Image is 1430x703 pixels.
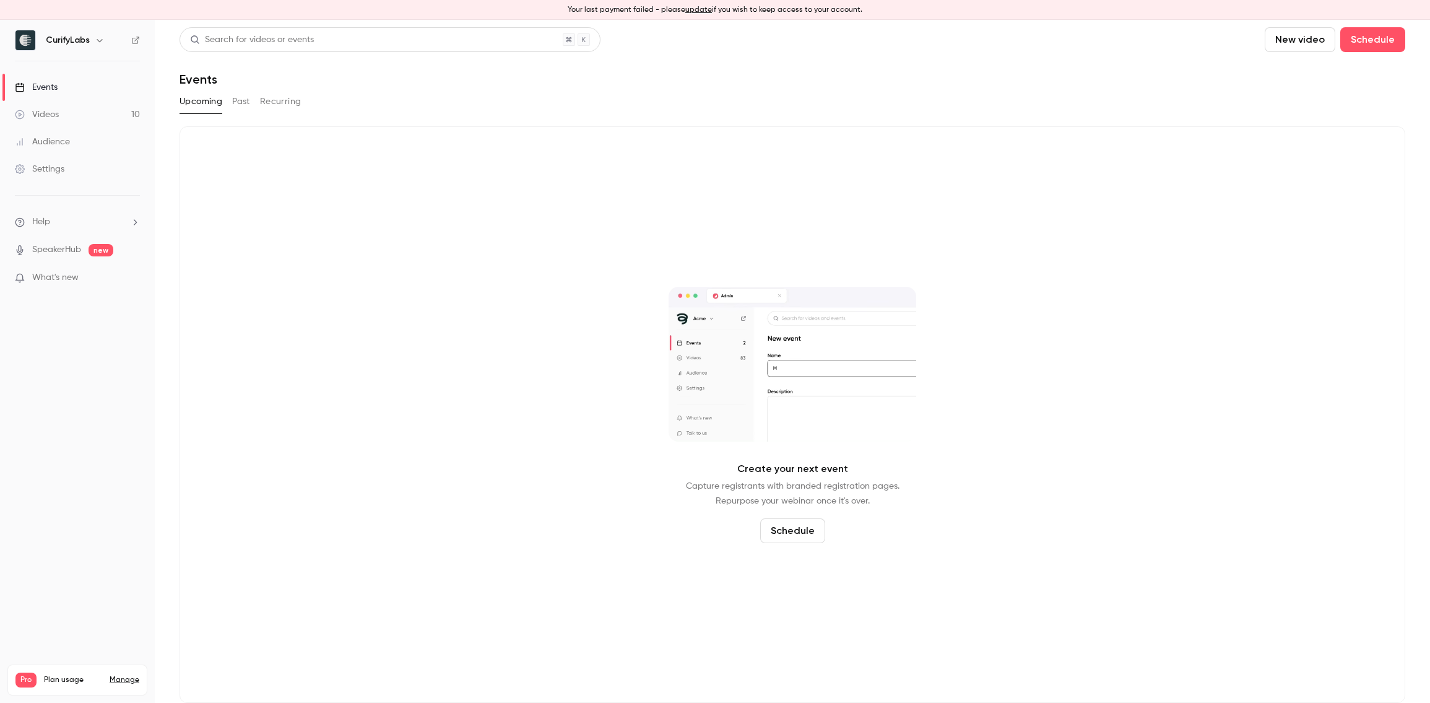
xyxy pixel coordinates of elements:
button: Recurring [260,92,301,111]
span: Help [32,216,50,229]
div: Audience [15,136,70,148]
button: update [685,4,712,15]
h1: Events [180,72,217,87]
span: new [89,244,113,256]
button: Schedule [760,518,825,543]
button: Schedule [1340,27,1405,52]
li: help-dropdown-opener [15,216,140,229]
div: Settings [15,163,64,175]
div: Events [15,81,58,94]
img: CurifyLabs [15,30,35,50]
h6: CurifyLabs [46,34,90,46]
span: Plan usage [44,675,102,685]
button: Upcoming [180,92,222,111]
a: Manage [110,675,139,685]
button: New video [1265,27,1335,52]
p: Your last payment failed - please if you wish to keep access to your account. [568,4,862,15]
span: Pro [15,673,37,688]
button: Past [232,92,250,111]
p: Capture registrants with branded registration pages. Repurpose your webinar once it's over. [686,479,899,509]
div: Search for videos or events [190,33,314,46]
span: What's new [32,271,79,284]
a: SpeakerHub [32,243,81,256]
div: Videos [15,108,59,121]
p: Create your next event [737,461,848,476]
